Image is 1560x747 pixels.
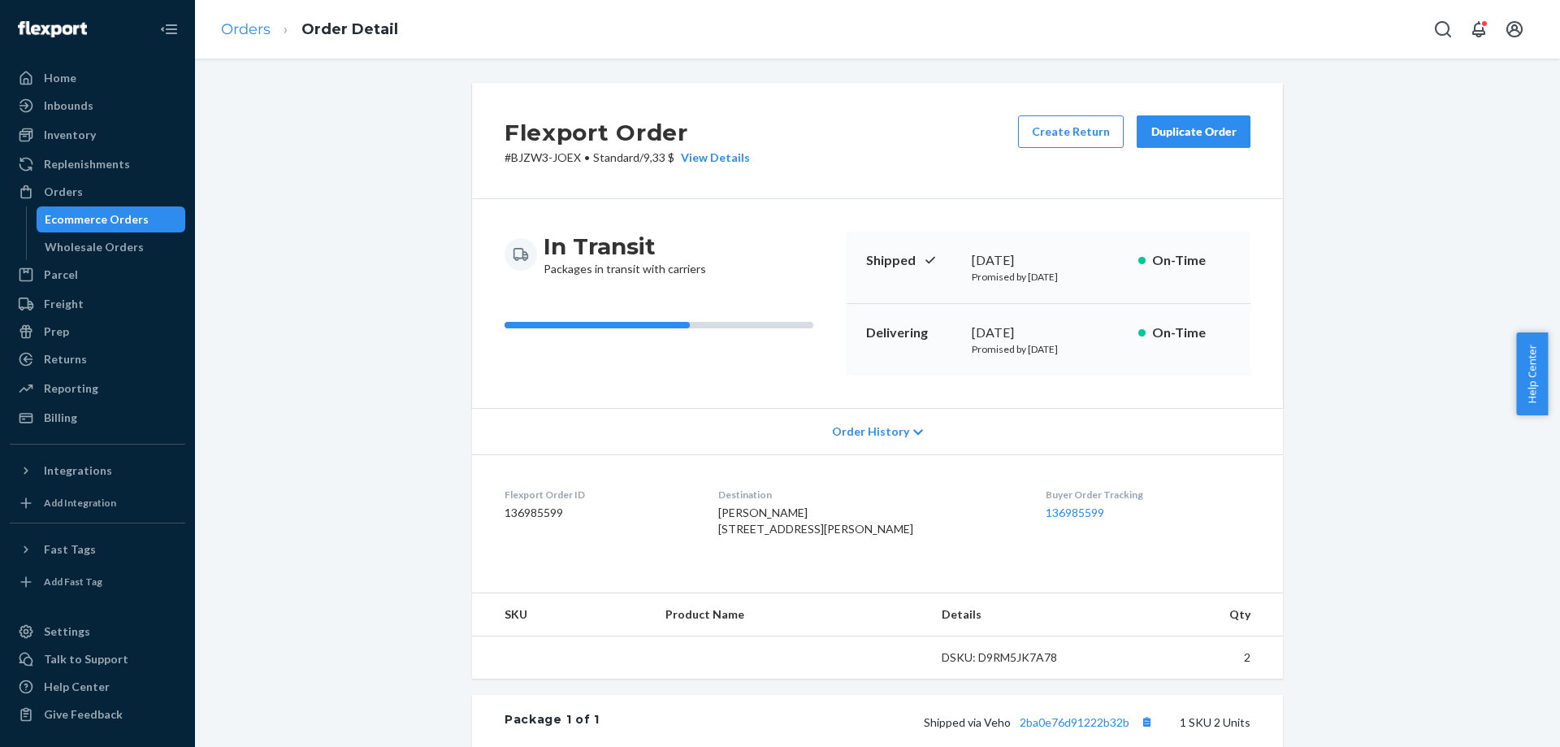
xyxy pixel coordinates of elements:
[652,593,929,636] th: Product Name
[1018,115,1124,148] button: Create Return
[45,211,149,228] div: Ecommerce Orders
[866,251,959,270] p: Shipped
[1136,711,1157,732] button: Copy tracking number
[505,711,600,732] div: Package 1 of 1
[674,150,750,166] button: View Details
[1020,715,1129,729] a: 2ba0e76d91222b32b
[37,206,186,232] a: Ecommerce Orders
[718,506,913,536] span: [PERSON_NAME] [STREET_ADDRESS][PERSON_NAME]
[18,21,87,37] img: Flexport logo
[10,536,185,562] button: Fast Tags
[972,251,1125,270] div: [DATE]
[44,156,130,172] div: Replenishments
[866,324,959,342] p: Delivering
[924,715,1157,729] span: Shipped via Veho
[929,593,1107,636] th: Details
[208,6,411,54] ol: breadcrumbs
[44,380,98,397] div: Reporting
[37,234,186,260] a: Wholesale Orders
[1137,115,1250,148] button: Duplicate Order
[44,706,123,723] div: Give Feedback
[832,423,909,440] span: Order History
[10,490,185,516] a: Add Integration
[44,410,77,426] div: Billing
[44,575,102,588] div: Add Fast Tag
[44,296,84,312] div: Freight
[44,351,87,367] div: Returns
[10,569,185,595] a: Add Fast Tag
[44,267,78,283] div: Parcel
[1107,636,1283,680] td: 2
[44,623,90,640] div: Settings
[10,646,185,672] a: Talk to Support
[10,179,185,205] a: Orders
[44,70,76,86] div: Home
[10,458,185,484] button: Integrations
[1046,488,1250,502] dt: Buyer Order Tracking
[10,65,185,91] a: Home
[544,232,706,261] h3: In Transit
[505,115,750,150] h2: Flexport Order
[44,324,69,340] div: Prep
[505,505,692,521] dd: 136985599
[718,488,1020,502] dt: Destination
[1462,13,1495,46] button: Open notifications
[10,376,185,402] a: Reporting
[1152,251,1231,270] p: On-Time
[44,184,83,200] div: Orders
[1046,506,1104,519] a: 136985599
[10,346,185,372] a: Returns
[10,291,185,317] a: Freight
[972,270,1125,284] p: Promised by [DATE]
[1107,593,1283,636] th: Qty
[10,319,185,345] a: Prep
[10,619,185,645] a: Settings
[44,98,93,114] div: Inbounds
[153,13,185,46] button: Close Navigation
[44,463,112,479] div: Integrations
[10,701,185,727] button: Give Feedback
[44,651,128,667] div: Talk to Support
[1150,124,1237,140] div: Duplicate Order
[44,496,116,510] div: Add Integration
[10,151,185,177] a: Replenishments
[1516,332,1548,415] button: Help Center
[10,93,185,119] a: Inbounds
[544,232,706,277] div: Packages in transit with carriers
[584,150,590,164] span: •
[472,593,652,636] th: SKU
[1152,324,1231,342] p: On-Time
[44,679,110,695] div: Help Center
[44,127,96,143] div: Inventory
[505,150,750,166] p: # BJZW3-JOEX / 9,33 $
[221,20,271,38] a: Orders
[942,649,1094,666] div: DSKU: D9RM5JK7A78
[10,122,185,148] a: Inventory
[10,262,185,288] a: Parcel
[45,239,144,255] div: Wholesale Orders
[301,20,398,38] a: Order Detail
[10,405,185,431] a: Billing
[600,711,1250,732] div: 1 SKU 2 Units
[1427,13,1459,46] button: Open Search Box
[44,541,96,558] div: Fast Tags
[10,674,185,700] a: Help Center
[972,342,1125,356] p: Promised by [DATE]
[972,324,1125,342] div: [DATE]
[505,488,692,502] dt: Flexport Order ID
[593,150,639,164] span: Standard
[1498,13,1531,46] button: Open account menu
